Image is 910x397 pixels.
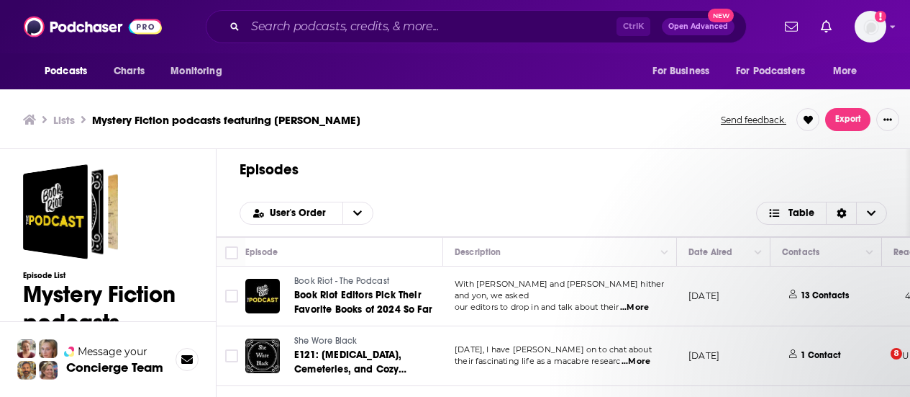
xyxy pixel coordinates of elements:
[736,61,805,81] span: For Podcasters
[835,115,861,125] span: Export
[24,13,162,40] img: Podchaser - Follow, Share and Rate Podcasts
[66,360,163,375] h3: Concierge Team
[53,113,75,127] a: Lists
[668,23,728,30] span: Open Advanced
[622,356,650,367] span: ...More
[727,58,826,85] button: open menu
[455,302,619,312] span: our editors to drop in and talk about their
[225,290,238,303] span: Toggle select row
[823,58,875,85] button: open menu
[656,244,673,261] button: Column Actions
[23,271,196,280] h3: Episode List
[17,361,36,380] img: Jon Profile
[17,339,36,358] img: Sydney Profile
[861,348,896,383] iframe: Intercom live chat
[170,61,222,81] span: Monitoring
[39,361,58,380] img: Barbara Profile
[23,280,196,393] h1: Mystery Fiction podcasts featuring [PERSON_NAME]
[294,276,389,286] span: Book Riot - The Podcast
[455,279,664,300] span: With [PERSON_NAME] and [PERSON_NAME] hither and yon, we asked
[240,161,887,179] h1: Episodes
[855,11,886,43] span: Logged in as lilifeinberg
[245,244,278,261] div: Episode
[750,244,767,261] button: Column Actions
[455,244,501,261] div: Description
[23,164,118,259] a: Mystery Fiction podcasts featuring Brandy Schillace
[855,11,886,43] button: Show profile menu
[92,113,360,127] h3: Mystery Fiction podcasts featuring [PERSON_NAME]
[861,244,878,261] button: Column Actions
[240,208,342,218] button: open menu
[35,58,106,85] button: open menu
[294,348,444,377] a: E121: [MEDICAL_DATA], Cemeteries, and Cozy Mysteries with [PERSON_NAME]
[779,14,804,39] a: Show notifications dropdown
[45,61,87,81] span: Podcasts
[716,114,791,126] button: Send feedback.
[294,275,444,288] a: Book Riot - The Podcast
[620,302,649,313] span: ...More
[826,202,856,224] div: Sort Direction
[104,58,153,85] a: Charts
[270,208,331,218] span: User's Order
[114,61,145,81] span: Charts
[875,11,886,22] svg: Add a profile image
[782,244,819,261] div: Contacts
[294,336,357,346] span: She Wore Black
[206,10,747,43] div: Search podcasts, credits, & more...
[455,356,620,366] span: their fascinating life as a macabre researc
[662,18,734,35] button: Open AdvancedNew
[855,11,886,43] img: User Profile
[788,208,814,218] span: Table
[160,58,240,85] button: open menu
[688,244,732,261] div: Date Aired
[240,202,373,225] h2: Choose List sort
[39,339,58,358] img: Jules Profile
[225,349,238,362] span: Toggle select row
[652,61,709,81] span: For Business
[455,344,652,354] span: [DATE], I have [PERSON_NAME] on to chat about
[708,9,734,22] span: New
[891,348,902,360] span: 8
[294,349,442,390] span: E121: [MEDICAL_DATA], Cemeteries, and Cozy Mysteries with [PERSON_NAME]
[756,202,888,225] button: Choose View
[245,15,616,38] input: Search podcasts, credits, & more...
[815,14,837,39] a: Show notifications dropdown
[342,202,373,224] button: open menu
[78,344,147,359] span: Message your
[616,17,650,36] span: Ctrl K
[294,335,444,348] a: She Wore Black
[642,58,727,85] button: open menu
[833,61,857,81] span: More
[825,108,870,131] button: Show More Button
[876,108,899,131] button: Show More Button
[294,288,444,317] a: Book Riot Editors Pick Their Favorite Books of 2024 So Far
[294,289,432,316] span: Book Riot Editors Pick Their Favorite Books of 2024 So Far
